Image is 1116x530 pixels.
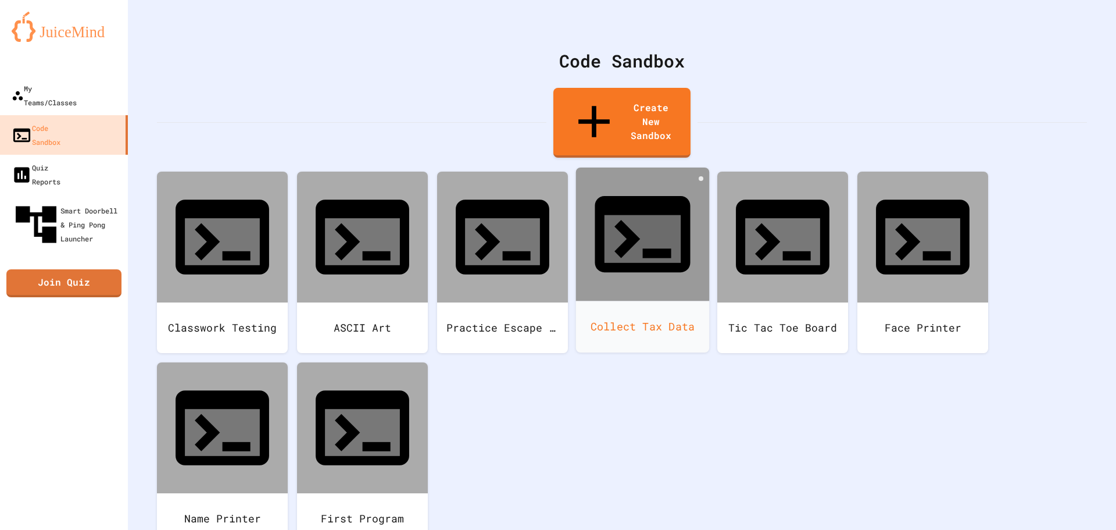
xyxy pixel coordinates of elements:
[553,88,691,158] a: Create New Sandbox
[576,301,710,353] div: Collect Tax Data
[297,303,428,353] div: ASCII Art
[297,172,428,353] a: ASCII Art
[437,172,568,353] a: Practice Escape Sequence
[437,303,568,353] div: Practice Escape Sequence
[157,303,288,353] div: Classwork Testing
[157,48,1087,74] div: Code Sandbox
[857,303,988,353] div: Face Printer
[157,172,288,353] a: Classwork Testing
[6,269,121,297] a: Join Quiz
[12,12,116,42] img: logo-orange.svg
[717,172,848,353] a: Tic Tac Toe Board
[12,81,77,109] div: My Teams/Classes
[717,303,848,353] div: Tic Tac Toe Board
[576,168,710,353] a: Collect Tax Data
[12,161,60,188] div: Quiz Reports
[12,200,123,249] div: Smart Doorbell & Ping Pong Launcher
[12,121,60,149] div: Code Sandbox
[857,172,988,353] a: Face Printer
